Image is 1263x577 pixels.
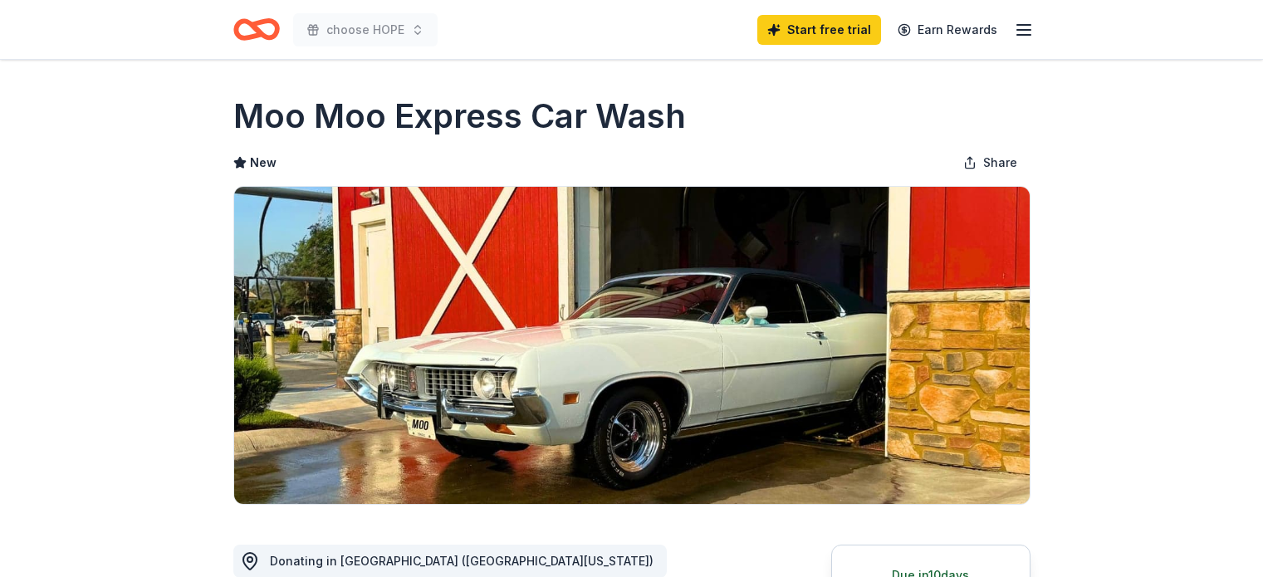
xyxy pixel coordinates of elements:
[950,146,1030,179] button: Share
[234,187,1030,504] img: Image for Moo Moo Express Car Wash
[233,10,280,49] a: Home
[757,15,881,45] a: Start free trial
[983,153,1017,173] span: Share
[293,13,438,46] button: choose HOPE
[233,93,686,139] h1: Moo Moo Express Car Wash
[270,554,654,568] span: Donating in [GEOGRAPHIC_DATA] ([GEOGRAPHIC_DATA][US_STATE])
[250,153,277,173] span: New
[888,15,1007,45] a: Earn Rewards
[326,20,404,40] span: choose HOPE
